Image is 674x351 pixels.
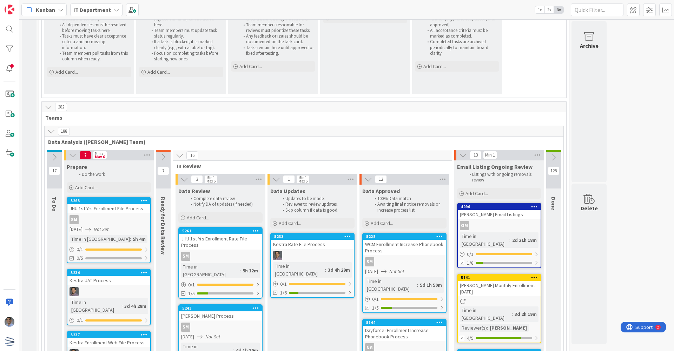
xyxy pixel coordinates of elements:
[423,28,498,39] li: All acceptance criteria must be marked as completed.
[271,280,354,289] div: 0/1
[458,210,541,219] div: [PERSON_NAME] Email Listings
[67,287,150,296] div: CS
[182,306,262,311] div: 5243
[79,151,91,159] span: 7
[298,179,308,183] div: Max 6
[187,201,262,207] li: Notify DA of updates (if needed)
[131,235,147,243] div: 5h 4m
[55,69,78,75] span: Add Card...
[460,324,487,332] div: Reviewer(s)
[418,281,444,289] div: 5d 1h 50m
[271,240,354,249] div: Kestra Rate File Process
[179,323,262,332] div: SM
[513,310,538,318] div: 3d 2h 19m
[130,235,131,243] span: :
[423,39,498,56] li: Completed tasks are archived periodically to maintain board clarity.
[45,114,557,121] span: Teams
[270,187,305,194] span: Data Updates
[5,317,14,327] img: AP
[363,295,446,304] div: 0/1
[365,257,374,266] div: SM
[48,138,555,145] span: Data Analysis (Carin Team)
[179,252,262,261] div: SM
[363,326,446,341] div: Dayforce- Enrollment Increase Phonebook Process
[535,6,544,13] span: 1x
[187,214,209,221] span: Add Card...
[70,298,121,314] div: Time in [GEOGRAPHIC_DATA]
[206,176,215,179] div: Min 1
[458,204,541,210] div: 4996
[70,226,82,233] span: [DATE]
[488,324,529,332] div: [PERSON_NAME]
[157,167,169,175] span: 7
[365,277,417,293] div: Time in [GEOGRAPHIC_DATA]
[470,151,482,159] span: 13
[67,270,150,285] div: 5234Kestra UAT Process
[71,198,150,203] div: 5263
[147,51,222,62] li: Focus on completing tasks before starting new ones.
[239,33,314,45] li: Any feedback or issues should be documented on the task card.
[279,201,353,207] li: Reviewer to review updates.
[372,296,379,303] span: 0 / 1
[179,305,262,311] div: 5243
[458,274,541,281] div: 5141
[179,234,262,250] div: JHU 1st Yrs Enrollment Rate File Process
[179,228,262,250] div: 5261JHU 1st Yrs Enrollment Rate File Process
[279,207,353,213] li: Skip column if data is good.
[298,176,307,179] div: Min 1
[273,262,325,278] div: Time in [GEOGRAPHIC_DATA]
[95,155,105,159] div: Max 6
[544,6,554,13] span: 2x
[371,196,445,201] li: 100% Data match
[181,333,194,340] span: [DATE]
[160,197,167,254] span: Ready for Data Review
[67,338,150,347] div: Kestra Enrollment Web File Process
[48,167,60,175] span: 17
[75,172,150,177] li: Do the work
[241,267,260,274] div: 5h 12m
[77,317,83,324] span: 0 / 1
[465,190,488,197] span: Add Card...
[205,333,220,340] i: Not Set
[67,276,150,285] div: Kestra UAT Process
[240,267,241,274] span: :
[273,251,282,260] img: CS
[179,280,262,289] div: 0/1
[467,251,474,258] span: 0 / 1
[188,281,195,289] span: 0 / 1
[363,319,446,326] div: 5144
[147,28,222,39] li: Team members must update task status regularly.
[280,289,287,297] span: 1/6
[75,184,98,191] span: Add Card...
[458,281,541,296] div: [PERSON_NAME] Monthly Enrollment - [DATE]
[271,251,354,260] div: CS
[458,274,541,296] div: 5141[PERSON_NAME] Monthly Enrollment - [DATE]
[465,172,540,183] li: Listings with ongoing removals review
[581,204,598,212] div: Delete
[58,127,70,135] span: 188
[177,163,443,170] span: In Review
[186,151,198,160] span: 16
[457,163,533,170] span: Email Listing Ongoing Review
[372,304,379,312] span: 1/5
[271,233,354,249] div: 5233Kestra Rate File Process
[363,319,446,341] div: 5144Dayforce- Enrollment Increase Phonebook Process
[67,215,150,224] div: SM
[36,6,55,14] span: Kanban
[179,228,262,234] div: 5261
[326,266,352,274] div: 3d 4h 29m
[371,220,393,226] span: Add Card...
[283,175,295,184] span: 1
[460,306,512,322] div: Time in [GEOGRAPHIC_DATA]
[121,302,123,310] span: :
[279,220,301,226] span: Add Card...
[71,332,150,337] div: 5237
[458,221,541,230] div: OM
[70,235,130,243] div: Time in [GEOGRAPHIC_DATA]
[67,204,150,213] div: JHU 1st Yrs Enrollment File Process
[178,187,210,194] span: Data Review
[467,335,474,342] span: 4/5
[5,5,14,14] img: Visit kanbanzone.com
[362,187,400,194] span: Data Approved
[206,179,216,183] div: Max 6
